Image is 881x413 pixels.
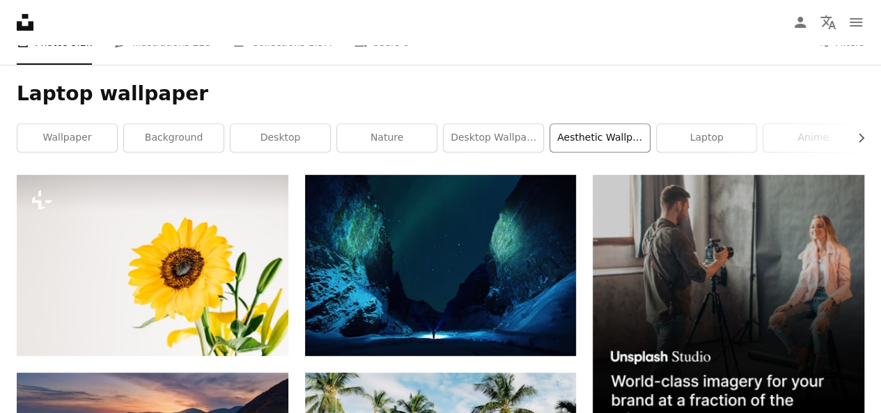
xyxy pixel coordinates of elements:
button: Menu [842,8,870,36]
a: aesthetic wallpaper [550,124,650,152]
h1: Laptop wallpaper [17,81,864,107]
a: desktop [231,124,330,152]
a: a yellow sunflower in a clear vase [17,259,288,272]
a: anime [763,124,863,152]
a: Log in / Sign up [786,8,814,36]
img: northern lights [305,175,577,356]
button: scroll list to the right [848,124,864,152]
a: wallpaper [17,124,117,152]
a: desktop wallpaper [444,124,543,152]
a: Home — Unsplash [17,14,33,31]
img: a yellow sunflower in a clear vase [17,175,288,356]
a: background [124,124,224,152]
a: nature [337,124,437,152]
a: northern lights [305,259,577,272]
a: laptop [657,124,756,152]
button: Language [814,8,842,36]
